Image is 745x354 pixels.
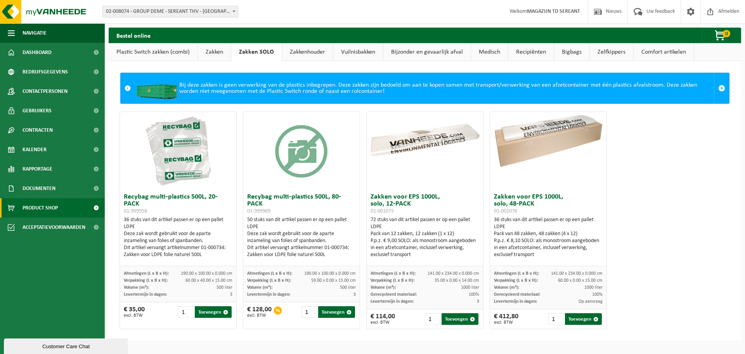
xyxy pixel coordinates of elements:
[23,179,55,198] span: Documenten
[247,292,290,297] span: Levertermijn in dagen:
[23,82,68,101] span: Contactpersonen
[124,278,168,283] span: Verpakking (L x B x H):
[371,216,479,258] div: 72 stuks van dit artikel passen er op een pallet
[371,208,394,214] span: 01-001075
[435,278,479,283] span: 35.00 x 0.00 x 14.00 cm
[371,285,396,290] span: Volume (m³):
[23,62,68,82] span: Bedrijfsgegevens
[23,120,53,140] span: Contracten
[494,271,539,276] span: Afmetingen (L x B x H):
[217,285,232,290] span: 500 liter
[124,306,145,318] div: € 35,00
[247,216,356,258] div: 50 stuks van dit artikel passen er op een pallet
[23,23,47,43] span: Navigatie
[247,278,291,283] span: Verpakking (L x B x H):
[371,299,414,304] span: Levertermijn in dagen:
[371,230,479,237] div: Pack van 12 zakken, 12 zakken (1 x 12)
[494,278,538,283] span: Verpakking (L x B x H):
[371,237,479,258] div: P.p.z. € 9,00 SOLO: als monostroom aangeboden in een afzetcontainer, inclusief verwerking, exclus...
[469,292,479,297] span: 100%
[494,237,603,258] div: P.p.z. € 8,10 SOLO: als monostroom aangeboden in een afzetcontainer, inclusief verwerking, exclus...
[124,194,232,214] h3: Recybag multi-plastics 500L, 20-PACK
[181,271,232,276] span: 190.00 x 100.00 x 0.000 cm
[425,313,441,325] input: 1
[231,43,282,61] a: Zakken SOLO
[230,292,232,297] span: 3
[442,313,478,325] button: Toevoegen
[371,278,414,283] span: Verpakking (L x B x H):
[247,313,272,318] span: excl. BTW
[124,223,232,230] div: LDPE
[340,285,356,290] span: 500 liter
[247,194,356,214] h3: Recybag multi-plastics 500L, 80-PACK
[23,198,58,218] span: Product Shop
[318,306,355,318] button: Toevoegen
[103,6,238,17] span: 02-008074 - GROUP DEME - SEREANT THV - ANTWERPEN
[353,292,356,297] span: 3
[124,230,232,244] div: Deze zak wordt gebruikt voor de aparte inzameling van folies of spanbanden.
[124,292,167,297] span: Levertermijn in dagen:
[494,194,603,214] h3: Zakken voor EPS 1000L, solo, 48-PACK
[124,208,147,214] span: 01-999958
[471,43,508,61] a: Medisch
[508,43,554,61] a: Recipiënten
[247,223,356,230] div: LDPE
[371,292,417,297] span: Gerecycleerd materiaal:
[185,278,232,283] span: 60.00 x 40.00 x 15.00 cm
[263,112,340,190] img: 01-999969
[367,112,483,170] img: 01-001075
[124,285,149,290] span: Volume (m³):
[195,306,232,318] button: Toevoegen
[247,230,356,244] div: Deze zak wordt gebruikt voor de aparte inzameling van folies of spanbanden.
[23,101,52,120] span: Gebruikers
[282,43,333,61] a: Zakkenhouder
[461,285,479,290] span: 1000 liter
[124,244,232,258] div: Dit artikel vervangt artikelnummer 01-000734: Zakken voor LDPE folie naturel 500L
[247,271,292,276] span: Afmetingen (L x B x H):
[579,299,603,304] span: Op aanvraag
[634,43,694,61] a: Comfort artikelen
[304,271,356,276] span: 190.00 x 100.00 x 0.000 cm
[301,306,317,318] input: 1
[554,43,589,61] a: Bigbags
[135,73,714,103] div: Bij deze zakken is geen verwerking van de plastics inbegrepen. Deze zakken zijn bedoeld om aan te...
[551,271,603,276] span: 141.00 x 234.00 x 0.000 cm
[23,43,52,62] span: Dashboard
[247,306,272,318] div: € 128,00
[109,28,158,43] h2: Bestel online
[584,285,603,290] span: 1000 liter
[247,244,356,258] div: Dit artikel vervangt artikelnummer 01-000734: Zakken voor LDPE folie naturel 500L
[558,278,603,283] span: 60.00 x 0.00 x 15.00 cm
[722,30,730,37] span: 0
[714,73,729,103] a: Sluit melding
[494,292,540,297] span: Gerecycleerd materiaal:
[109,43,198,61] a: Plastic Switch zakken (combi)
[590,43,633,61] a: Zelfkippers
[490,112,606,170] img: 01-001076
[371,194,479,214] h3: Zakken voor EPS 1000L, solo, 12-PACK
[548,313,564,325] input: 1
[124,313,145,318] span: excl. BTW
[494,285,519,290] span: Volume (m³):
[124,271,169,276] span: Afmetingen (L x B x H):
[198,43,231,61] a: Zakken
[428,271,479,276] span: 141.00 x 234.00 x 0.000 cm
[494,230,603,237] div: Pack van 48 zakken, 48 zakken (4 x 12)
[135,77,179,99] img: HK-XC-20-GN-00.png
[124,216,232,258] div: 36 stuks van dit artikel passen er op een pallet
[102,6,238,17] span: 02-008074 - GROUP DEME - SEREANT THV - ANTWERPEN
[23,140,47,159] span: Kalender
[494,223,603,230] div: LDPE
[371,271,416,276] span: Afmetingen (L x B x H):
[702,28,740,43] button: 0
[333,43,383,61] a: Vuilnisbakken
[371,320,395,325] span: excl. BTW
[494,299,537,304] span: Levertermijn in dagen:
[247,208,270,214] span: 01-999969
[247,285,272,290] span: Volume (m³):
[494,313,518,325] div: € 412,80
[494,216,603,258] div: 36 stuks van dit artikel passen er op een pallet
[527,9,580,14] strong: MAGAZIJN TD SEREANT
[311,278,356,283] span: 59.00 x 0.00 x 15.00 cm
